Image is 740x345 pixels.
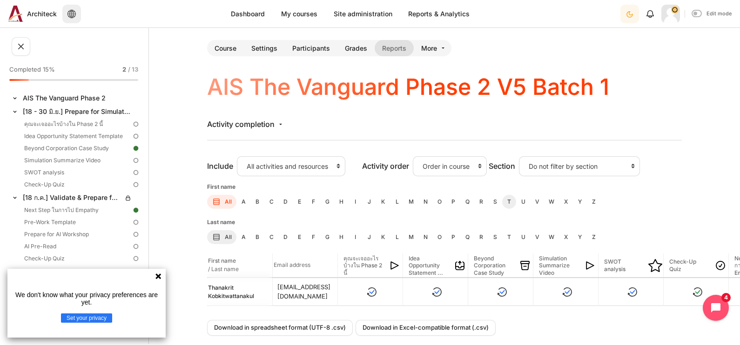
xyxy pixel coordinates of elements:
[21,265,132,278] a: Business Simulation & AI Materials
[320,230,334,244] a: G
[10,93,20,103] span: Collapse
[446,195,460,209] a: P
[132,218,140,226] img: To do
[10,107,20,116] span: Collapse
[648,259,662,272] img: Feedback
[132,120,140,128] img: To do
[207,73,609,101] h1: AIS The Vanguard Phase 2 V5 Batch 1
[453,259,467,272] img: Assignment
[207,116,277,133] div: Activity completion
[236,195,250,209] a: A
[474,230,488,244] a: R
[376,195,390,209] a: K
[446,230,460,244] a: P
[250,230,264,244] a: B
[61,313,112,323] button: Set your privacy
[10,193,20,202] span: Collapse
[306,230,320,244] a: F
[236,230,250,244] a: A
[583,259,597,272] img: Video Time
[264,195,278,209] a: C
[128,65,138,74] span: / 13
[604,258,644,272] span: SWOT analysis
[376,230,390,244] a: K
[530,195,544,209] a: V
[559,230,573,244] a: X
[488,195,502,209] a: S
[21,217,132,228] a: Pre-Work Template
[343,255,383,277] span: คุณจะเจออะไรบ้างใน Phase 2 นี้
[356,320,496,336] a: Download in Excel-compatible format (.csv)
[132,156,140,165] img: To do
[132,242,140,251] img: To do
[278,230,292,244] a: D
[207,195,236,209] a: All
[534,255,597,277] a: Simulation Summarize VideoVideo Time
[388,259,402,272] img: Video Time
[620,5,639,23] button: Light Mode Dark Mode
[587,195,601,209] a: Z
[573,195,587,209] a: Y
[661,5,680,23] a: User menu
[339,255,402,277] a: คุณจะเจออะไรบ้างใน Phase 2 นี้Video Time
[244,40,285,56] a: Settings
[502,230,516,244] a: T
[21,229,132,240] a: Prepare for AI Workshop
[502,195,516,209] span: T
[418,230,432,244] a: N
[404,230,418,244] a: M
[621,4,638,23] div: Dark Mode
[21,92,132,104] a: AIS The Vanguard Phase 2
[375,40,414,56] a: Reports
[367,287,377,297] img: Thanakrit Kobkitwattanakul, คุณจะเจออะไรบ้างใน Phase 2 นี้: Completed Friday, 20 June 2025, 2:55 PM
[9,63,142,90] a: Completed 15% 2 / 13
[285,40,337,56] a: Participants
[669,258,709,272] span: Check-Up Quiz
[21,155,132,166] a: Simulation Summarize Video
[460,230,474,244] a: Q
[474,255,513,277] span: Beyond Corporation Case Study
[207,183,682,191] h5: First name
[693,287,702,297] img: Thanakrit Kobkitwattanakul, Check-Up Quiz: Completed (achieved pass grade) Friday, 20 June 2025, ...
[132,206,140,214] img: Done
[516,195,530,209] a: U
[665,258,727,272] a: Check-Up QuizQuiz
[409,255,448,277] span: Idea Opportunity Statement ...
[460,195,474,209] a: Q
[208,257,271,265] a: First name
[21,241,132,252] a: AI Pre-Read
[272,253,337,278] th: Email address
[530,230,544,244] a: V
[207,253,272,278] th: / Last name
[132,230,140,239] img: To do
[5,6,57,22] a: Architeck Architeck
[432,287,442,297] img: Thanakrit Kobkitwattanakul, Idea Opportunity Statement Template: Completed Friday, 20 June 2025, ...
[11,291,162,306] p: We don't know what your privacy preferences are yet.
[327,5,399,23] a: Site administration
[21,191,122,204] a: [18 ก.ค.] Validate & Prepare for AI
[8,6,23,22] img: Architeck
[292,195,306,209] a: E
[414,40,451,56] a: More
[544,230,559,244] a: W
[348,195,362,209] a: I
[628,287,637,297] img: Thanakrit Kobkitwattanakul, SWOT analysis: Completed Friday, 20 June 2025, 4:32 PM
[587,230,601,244] a: Z
[390,195,404,209] a: L
[21,131,132,142] a: Idea Opportunity Statement Template
[9,65,55,74] span: Completed 15%
[122,65,126,74] span: 2
[489,160,515,172] label: Section
[10,267,20,276] span: Collapse
[432,195,446,209] a: O
[132,144,140,153] img: Done
[62,5,81,23] button: Languages
[207,40,244,56] a: Course
[21,179,132,190] a: Check-Up Quiz
[132,132,140,140] img: To do
[573,230,587,244] a: Y
[27,9,57,19] span: Architeck
[132,180,140,189] img: To do
[21,105,132,118] a: [18 - 30 มิ.ย.] Prepare for Simulation
[207,218,682,226] h5: Last name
